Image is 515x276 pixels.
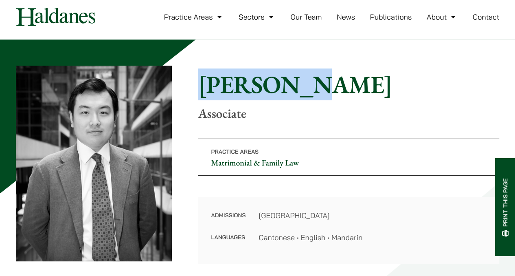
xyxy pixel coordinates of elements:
[164,12,224,22] a: Practice Areas
[16,8,95,26] img: Logo of Haldanes
[259,210,486,221] dd: [GEOGRAPHIC_DATA]
[259,232,486,243] dd: Cantonese • English • Mandarin
[211,210,245,232] dt: Admissions
[211,232,245,243] dt: Languages
[427,12,458,22] a: About
[211,148,259,155] span: Practice Areas
[211,157,299,168] a: Matrimonial & Family Law
[473,12,500,22] a: Contact
[198,70,499,99] h1: [PERSON_NAME]
[370,12,412,22] a: Publications
[337,12,355,22] a: News
[239,12,275,22] a: Sectors
[290,12,322,22] a: Our Team
[198,106,499,121] p: Associate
